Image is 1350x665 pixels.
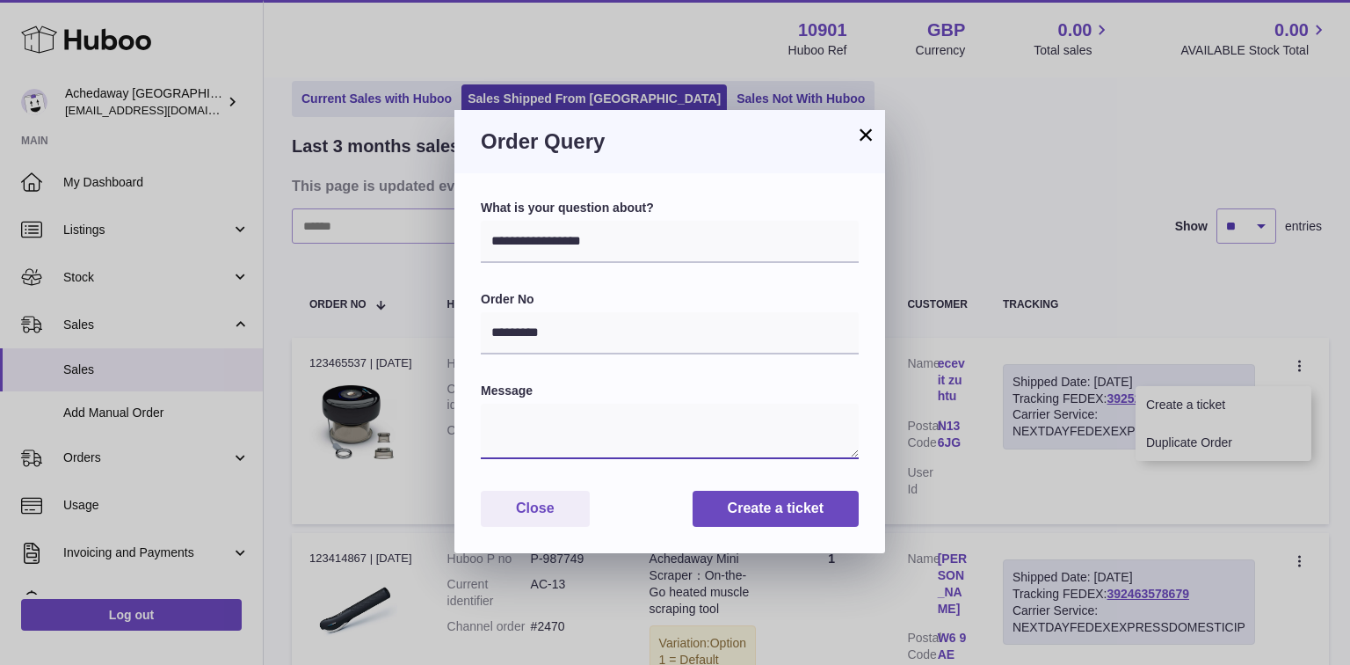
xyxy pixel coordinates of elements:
button: × [855,124,876,145]
label: Order No [481,291,859,308]
label: What is your question about? [481,200,859,216]
button: Create a ticket [693,491,859,527]
h3: Order Query [481,128,859,156]
label: Message [481,383,859,399]
button: Close [481,491,590,527]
